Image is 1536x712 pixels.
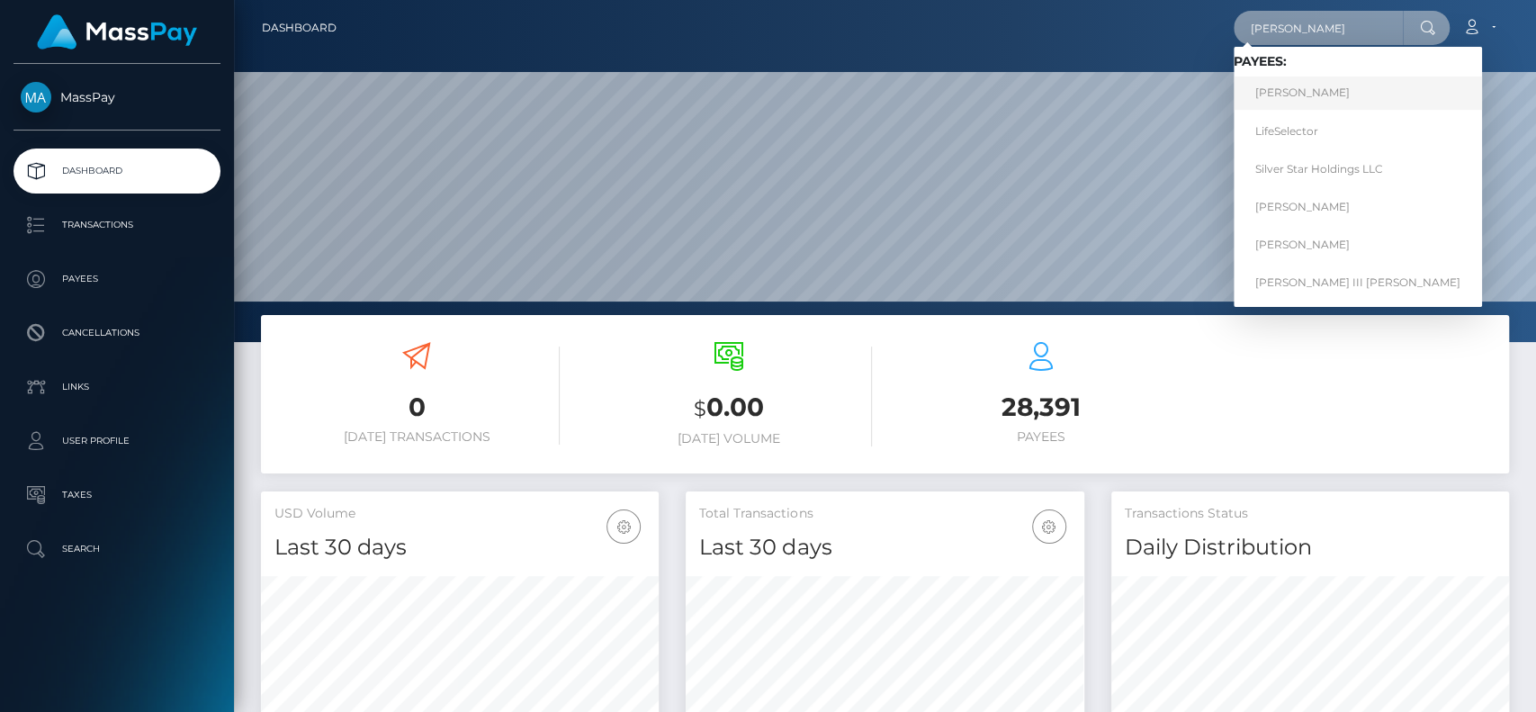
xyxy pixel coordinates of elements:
[694,396,706,421] small: $
[13,257,220,302] a: Payees
[1234,229,1482,262] a: [PERSON_NAME]
[13,311,220,356] a: Cancellations
[13,419,220,464] a: User Profile
[13,527,220,572] a: Search
[21,374,213,401] p: Links
[262,9,337,47] a: Dashboard
[21,158,213,185] p: Dashboard
[21,428,213,455] p: User Profile
[1234,266,1482,300] a: [PERSON_NAME] III [PERSON_NAME]
[274,429,560,445] h6: [DATE] Transactions
[274,390,560,425] h3: 0
[1125,532,1496,563] h4: Daily Distribution
[13,203,220,248] a: Transactions
[899,429,1184,445] h6: Payees
[1234,77,1482,110] a: [PERSON_NAME]
[587,431,872,446] h6: [DATE] Volume
[899,390,1184,425] h3: 28,391
[21,212,213,239] p: Transactions
[21,536,213,563] p: Search
[13,473,220,518] a: Taxes
[699,532,1070,563] h4: Last 30 days
[21,82,51,113] img: MassPay
[13,365,220,410] a: Links
[587,390,872,427] h3: 0.00
[274,505,645,523] h5: USD Volume
[13,149,220,194] a: Dashboard
[1234,190,1482,223] a: [PERSON_NAME]
[37,14,197,50] img: MassPay Logo
[1234,152,1482,185] a: Silver Star Holdings LLC
[274,532,645,563] h4: Last 30 days
[1125,505,1496,523] h5: Transactions Status
[1234,54,1482,69] h6: Payees:
[1234,114,1482,148] a: LifeSelector
[21,266,213,293] p: Payees
[13,89,220,105] span: MassPay
[21,320,213,347] p: Cancellations
[21,482,213,509] p: Taxes
[699,505,1070,523] h5: Total Transactions
[1234,11,1403,45] input: Search...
